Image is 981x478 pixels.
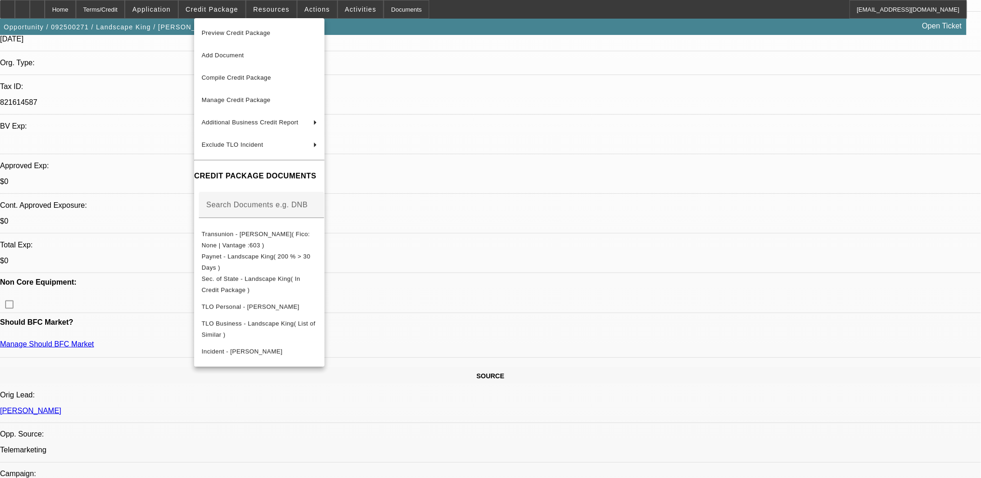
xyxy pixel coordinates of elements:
span: Add Document [202,52,244,59]
span: Compile Credit Package [202,74,271,81]
span: Manage Credit Package [202,96,271,103]
span: Preview Credit Package [202,29,271,36]
span: Paynet - Landscape King( 200 % > 30 Days ) [202,253,311,271]
span: Transunion - [PERSON_NAME]( Fico: None | Vantage :603 ) [202,230,310,248]
span: Additional Business Credit Report [202,119,298,126]
button: TLO Personal - King, Joseph [194,295,325,318]
button: TLO Business - Landscape King( List of Similar ) [194,318,325,340]
span: Exclude TLO Incident [202,141,263,148]
span: TLO Personal - [PERSON_NAME] [202,303,299,310]
button: Incident - King, Joseph [194,340,325,362]
h4: CREDIT PACKAGE DOCUMENTS [194,171,325,182]
mat-label: Search Documents e.g. DNB [206,200,308,208]
span: Sec. of State - Landscape King( In Credit Package ) [202,275,300,293]
span: Incident - [PERSON_NAME] [202,348,283,355]
span: TLO Business - Landscape King( List of Similar ) [202,320,316,338]
button: Sec. of State - Landscape King( In Credit Package ) [194,273,325,295]
button: Paynet - Landscape King( 200 % > 30 Days ) [194,251,325,273]
button: Transunion - King, Joseph( Fico: None | Vantage :603 ) [194,228,325,251]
